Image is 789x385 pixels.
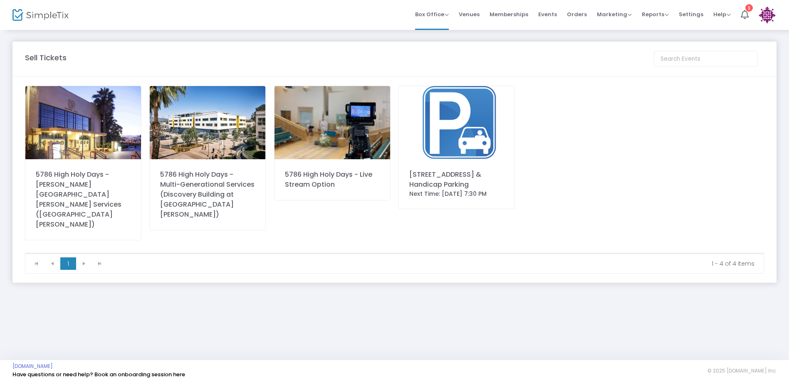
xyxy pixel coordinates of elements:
[12,363,53,370] a: [DOMAIN_NAME]
[538,4,557,25] span: Events
[567,4,587,25] span: Orders
[25,253,764,254] div: Data table
[12,370,185,378] a: Have questions or need help? Book an onboarding session here
[60,257,76,270] span: Page 1
[409,190,504,198] div: Next Time: [DATE] 7:30 PM
[114,259,754,268] kendo-pager-info: 1 - 4 of 4 items
[160,170,255,220] div: 5786 High Holy Days - Multi-Generational Services (Discovery Building at [GEOGRAPHIC_DATA][PERSON...
[25,86,141,159] img: 638576232061168971638242796451800326637953335197422082BarnumHallDuskOutside.jpeg
[285,170,380,190] div: 5786 High Holy Days - Live Stream Option
[36,170,131,230] div: 5786 High Holy Days - [PERSON_NAME][GEOGRAPHIC_DATA][PERSON_NAME] Services ([GEOGRAPHIC_DATA][PER...
[490,4,528,25] span: Memberships
[654,51,758,67] input: Search Events
[713,10,731,18] span: Help
[679,4,703,25] span: Settings
[642,10,669,18] span: Reports
[597,10,632,18] span: Marketing
[745,4,753,12] div: 1
[459,4,480,25] span: Venues
[275,86,390,159] img: 638576269594860971638261109720977930637953388428885090KILivestreamHHDImage.jpg
[415,10,449,18] span: Box Office
[25,52,67,63] m-panel-title: Sell Tickets
[707,368,777,374] span: © 2025 [DOMAIN_NAME] Inc.
[399,86,514,159] img: 638910584985590434638576272352431980HHDParkingImage.png
[150,86,265,159] img: SaMoHighDiscoveryBuilding.jpg
[409,170,504,190] div: [STREET_ADDRESS] & Handicap Parking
